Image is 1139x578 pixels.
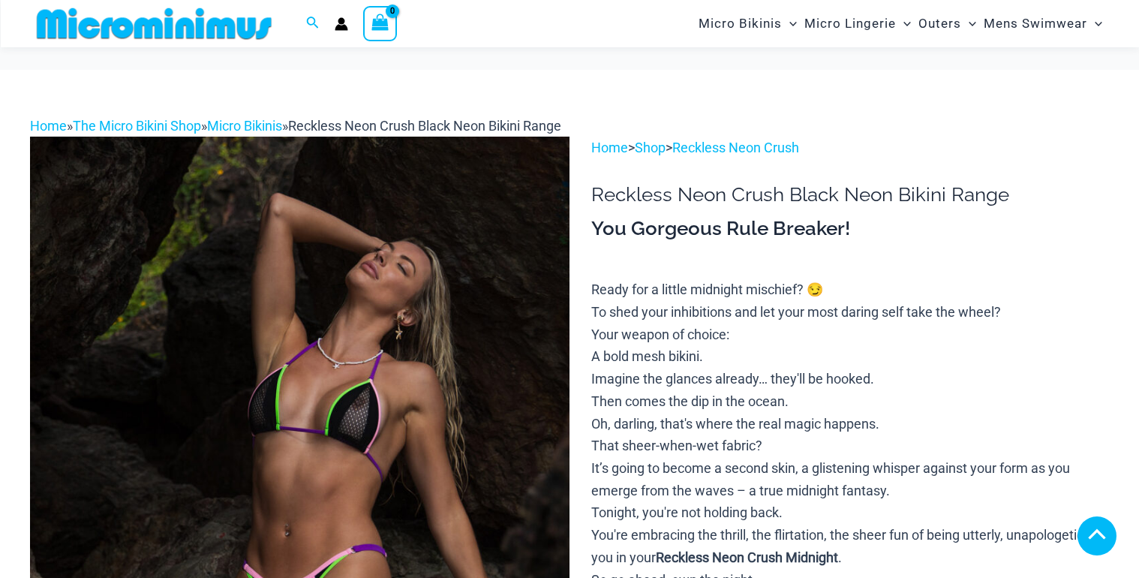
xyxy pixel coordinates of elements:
[363,6,398,41] a: View Shopping Cart, empty
[980,5,1106,43] a: Mens SwimwearMenu ToggleMenu Toggle
[984,5,1087,43] span: Mens Swimwear
[335,17,348,31] a: Account icon link
[961,5,976,43] span: Menu Toggle
[1087,5,1102,43] span: Menu Toggle
[30,118,561,134] span: » » »
[699,5,782,43] span: Micro Bikinis
[591,216,1109,242] h3: You Gorgeous Rule Breaker!
[73,118,201,134] a: The Micro Bikini Shop
[31,7,278,41] img: MM SHOP LOGO FLAT
[591,140,628,155] a: Home
[288,118,561,134] span: Reckless Neon Crush Black Neon Bikini Range
[30,118,67,134] a: Home
[782,5,797,43] span: Menu Toggle
[656,549,838,565] b: Reckless Neon Crush Midnight
[915,5,980,43] a: OutersMenu ToggleMenu Toggle
[804,5,896,43] span: Micro Lingerie
[591,137,1109,159] p: > >
[207,118,282,134] a: Micro Bikinis
[306,14,320,33] a: Search icon link
[896,5,911,43] span: Menu Toggle
[635,140,666,155] a: Shop
[918,5,961,43] span: Outers
[591,183,1109,206] h1: Reckless Neon Crush Black Neon Bikini Range
[672,140,799,155] a: Reckless Neon Crush
[801,5,915,43] a: Micro LingerieMenu ToggleMenu Toggle
[695,5,801,43] a: Micro BikinisMenu ToggleMenu Toggle
[693,2,1109,45] nav: Site Navigation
